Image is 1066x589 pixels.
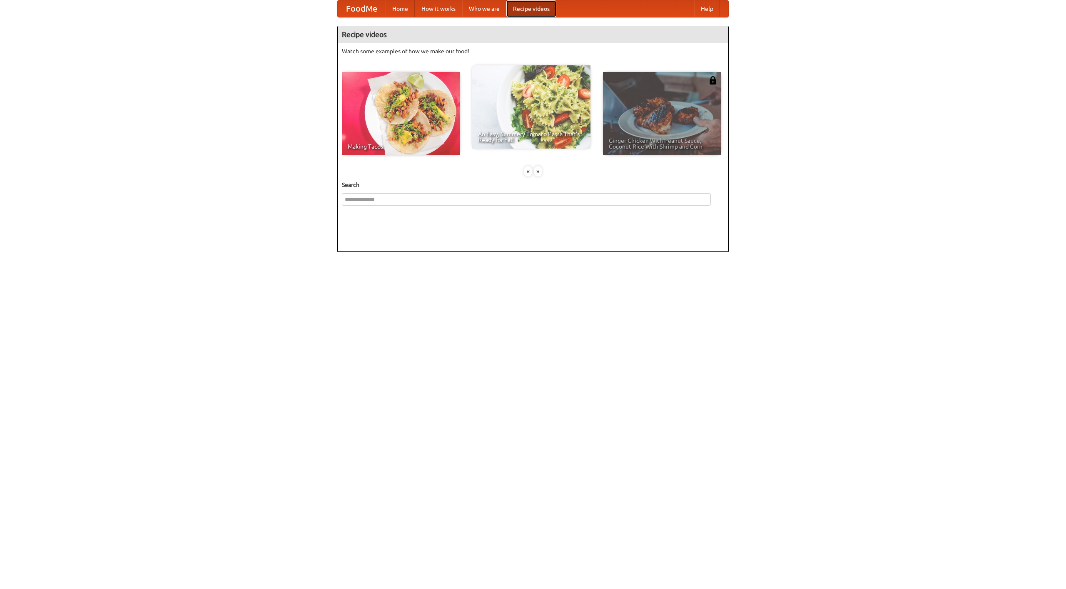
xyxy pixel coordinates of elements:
div: « [524,166,532,176]
a: Making Tacos [342,72,460,155]
a: Who we are [462,0,506,17]
a: Help [694,0,720,17]
span: An Easy, Summery Tomato Pasta That's Ready for Fall [478,131,585,143]
a: Home [386,0,415,17]
a: How it works [415,0,462,17]
a: Recipe videos [506,0,556,17]
div: » [534,166,542,176]
span: Making Tacos [348,144,454,149]
p: Watch some examples of how we make our food! [342,47,724,55]
h5: Search [342,181,724,189]
a: FoodMe [338,0,386,17]
img: 483408.png [709,76,717,84]
h4: Recipe videos [338,26,728,43]
a: An Easy, Summery Tomato Pasta That's Ready for Fall [472,65,590,149]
